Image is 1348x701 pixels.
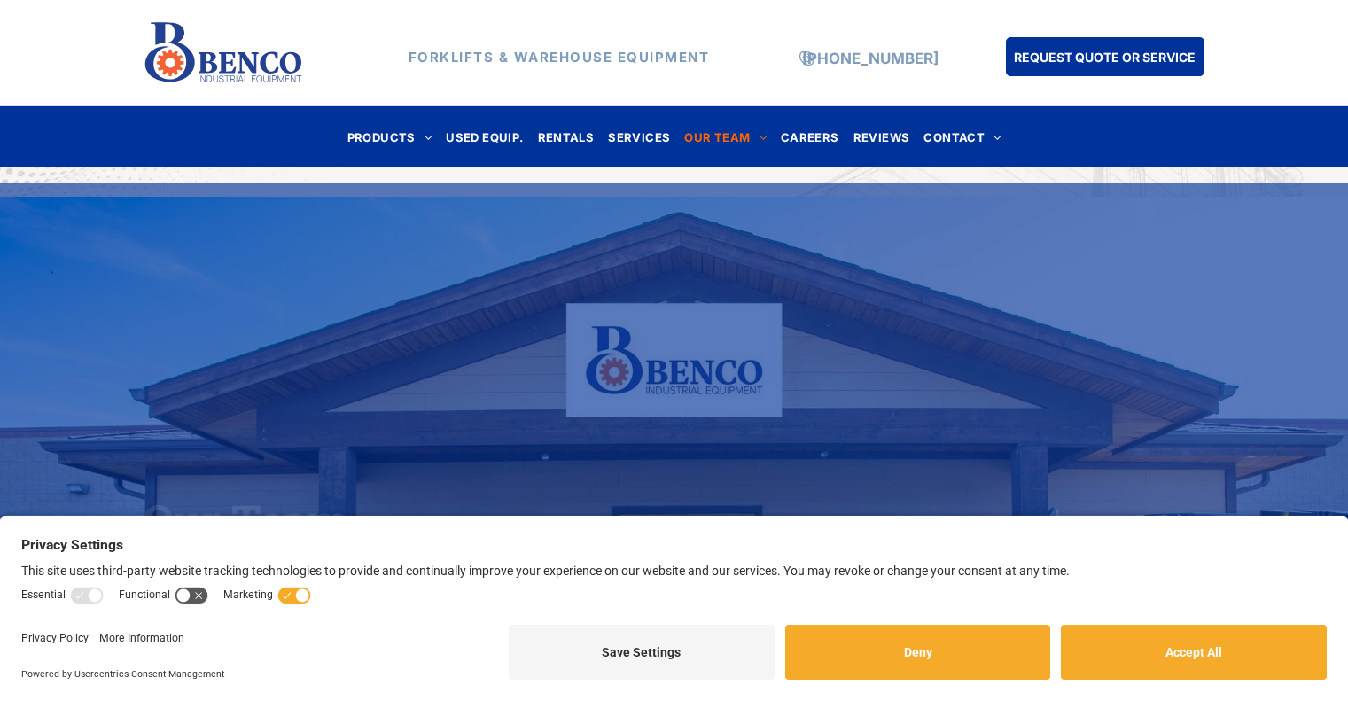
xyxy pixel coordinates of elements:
[409,49,710,66] strong: FORKLIFTS & WAREHOUSE EQUIPMENT
[677,125,774,149] a: OUR TEAM
[916,125,1008,149] a: CONTACT
[601,125,677,149] a: SERVICES
[1006,37,1204,76] a: REQUEST QUOTE OR SERVICE
[340,125,440,149] a: PRODUCTS
[846,125,917,149] a: REVIEWS
[439,125,530,149] a: USED EQUIP.
[531,125,602,149] a: RENTALS
[1014,41,1196,74] span: REQUEST QUOTE OR SERVICE
[143,491,349,549] span: Our Team
[802,50,939,67] a: [PHONE_NUMBER]
[774,125,846,149] a: CAREERS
